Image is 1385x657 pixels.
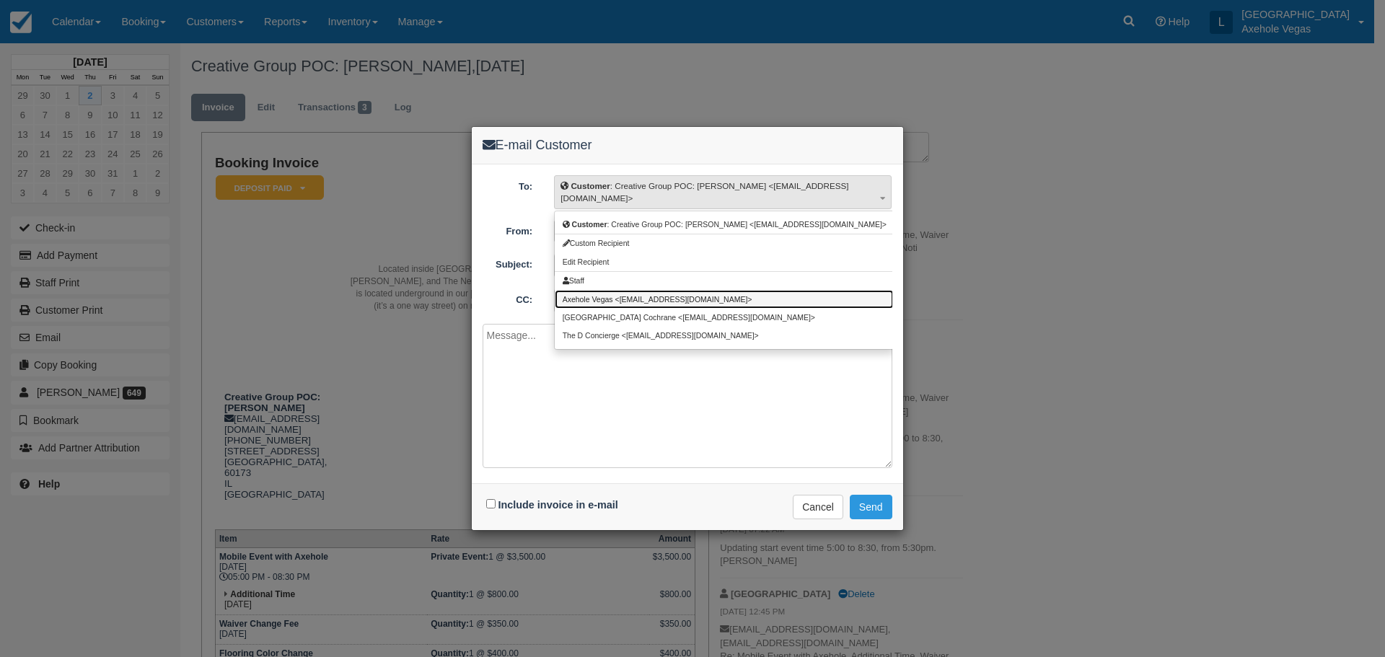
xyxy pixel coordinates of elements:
a: [GEOGRAPHIC_DATA] Cochrane <[EMAIL_ADDRESS][DOMAIN_NAME]> [555,309,894,327]
label: From: [472,220,544,239]
h4: E-mail Customer [483,138,892,153]
b: Customer [571,181,610,190]
span: : Creative Group POC: [PERSON_NAME] <[EMAIL_ADDRESS][DOMAIN_NAME]> [560,181,848,203]
a: The D Concierge <[EMAIL_ADDRESS][DOMAIN_NAME]> [555,327,894,345]
a: Axehole Vegas <[EMAIL_ADDRESS][DOMAIN_NAME]> [555,290,894,308]
li: Staff [555,271,894,290]
button: Send [850,495,892,519]
a: Edit Recipient [555,252,894,270]
b: Customer [572,221,607,229]
span: Edit Recipient [563,258,610,266]
a: Customer: Creative Group POC: [PERSON_NAME] <[EMAIL_ADDRESS][DOMAIN_NAME]> [555,215,894,233]
label: Include invoice in e-mail [498,499,618,511]
label: CC: [472,288,544,307]
button: Cancel [793,495,843,519]
li: Custom Recipient [555,234,894,252]
label: Subject: [472,253,544,272]
button: Customer: Creative Group POC: [PERSON_NAME] <[EMAIL_ADDRESS][DOMAIN_NAME]> [554,175,892,209]
label: To: [472,175,544,194]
